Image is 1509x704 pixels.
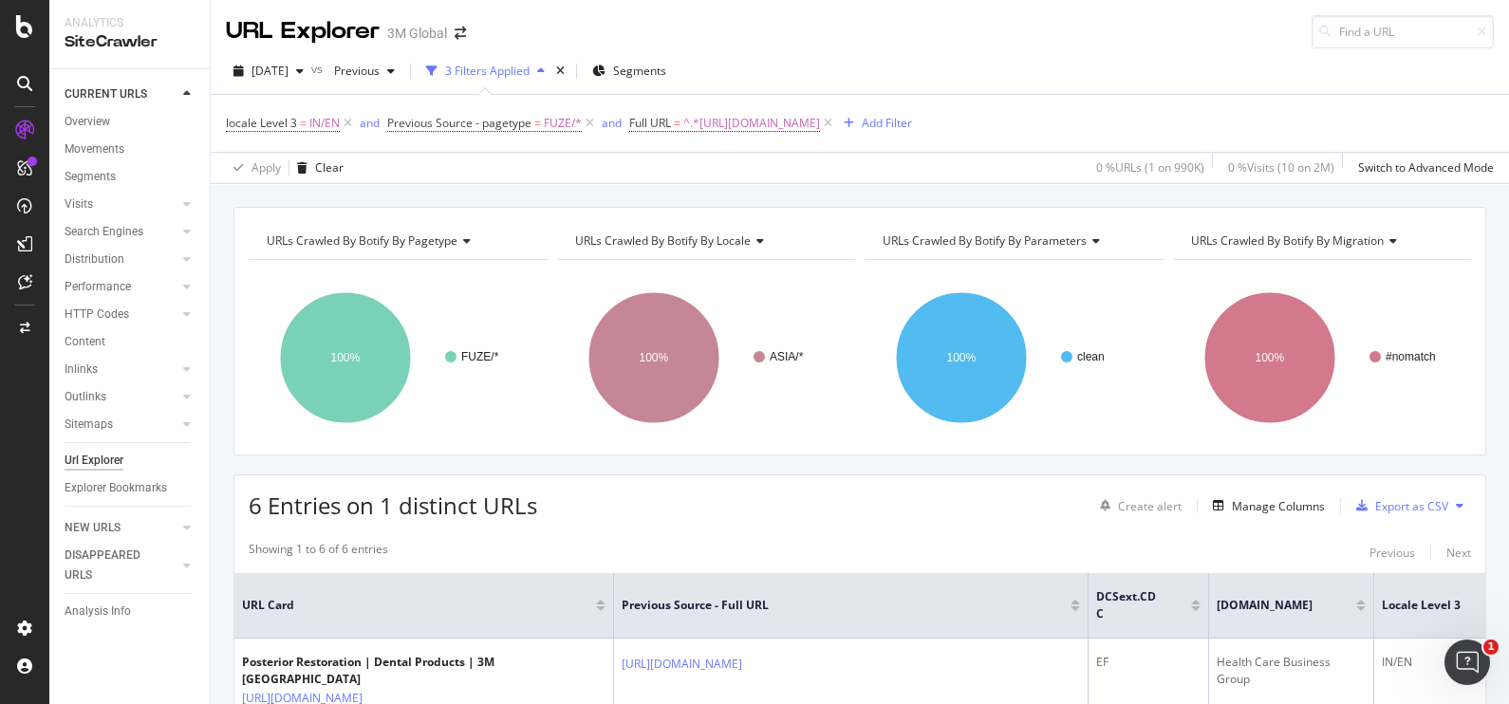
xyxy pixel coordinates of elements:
[629,115,671,131] span: Full URL
[862,115,912,131] div: Add Filter
[1351,153,1494,183] button: Switch to Advanced Mode
[65,415,113,435] div: Sitemaps
[263,226,531,256] h4: URLs Crawled By Botify By pagetype
[1096,654,1201,671] div: EF
[1118,498,1182,514] div: Create alert
[557,275,851,440] div: A chart.
[1096,159,1204,176] div: 0 % URLs ( 1 on 990K )
[865,275,1159,440] svg: A chart.
[1232,498,1325,514] div: Manage Columns
[226,56,311,86] button: [DATE]
[65,112,110,132] div: Overview
[445,63,530,79] div: 3 Filters Applied
[585,56,674,86] button: Segments
[770,350,804,363] text: ASIA/*
[461,350,499,363] text: FUZE/*
[65,602,196,621] a: Analysis Info
[65,518,177,538] a: NEW URLS
[1358,159,1494,176] div: Switch to Advanced Mode
[1187,226,1455,256] h4: URLs Crawled By Botify By migration
[1349,491,1448,521] button: Export as CSV
[544,110,582,137] span: FUZE/*
[226,15,380,47] div: URL Explorer
[65,451,123,471] div: Url Explorer
[360,114,380,132] button: and
[1446,545,1471,561] div: Next
[883,232,1087,249] span: URLs Crawled By Botify By parameters
[300,115,307,131] span: =
[1382,597,1461,614] span: locale Level 3
[249,490,537,521] span: 6 Entries on 1 distinct URLs
[226,115,297,131] span: locale Level 3
[360,115,380,131] div: and
[65,222,177,242] a: Search Engines
[65,305,177,324] a: HTTP Codes
[267,232,457,249] span: URLs Crawled By Botify By pagetype
[311,61,326,77] span: vs
[1446,541,1471,564] button: Next
[639,351,668,364] text: 100%
[309,110,340,137] span: IN/EN
[1092,491,1182,521] button: Create alert
[1444,639,1490,685] iframe: Intercom live chat
[65,387,106,407] div: Outlinks
[1205,494,1325,517] button: Manage Columns
[552,62,568,81] div: times
[65,277,131,297] div: Performance
[315,159,344,176] div: Clear
[65,84,147,104] div: CURRENT URLS
[534,115,541,131] span: =
[65,332,196,352] a: Content
[65,277,177,297] a: Performance
[65,167,196,187] a: Segments
[65,360,177,380] a: Inlinks
[65,167,116,187] div: Segments
[65,478,167,498] div: Explorer Bookmarks
[683,110,820,137] span: ^.*[URL][DOMAIN_NAME]
[65,250,124,269] div: Distribution
[1191,232,1384,249] span: URLs Crawled By Botify By migration
[65,112,196,132] a: Overview
[1312,15,1494,48] input: Find a URL
[602,115,622,131] div: and
[1228,159,1334,176] div: 0 % Visits ( 10 on 2M )
[1369,545,1415,561] div: Previous
[1077,350,1105,363] text: clean
[226,153,281,183] button: Apply
[674,115,680,131] span: =
[613,63,666,79] span: Segments
[65,602,131,621] div: Analysis Info
[65,222,143,242] div: Search Engines
[251,63,289,79] span: 2025 Sep. 14th
[1255,351,1284,364] text: 100%
[387,24,447,43] div: 3M Global
[1483,639,1499,655] span: 1
[65,31,195,53] div: SiteCrawler
[289,153,344,183] button: Clear
[65,195,177,214] a: Visits
[455,27,466,40] div: arrow-right-arrow-left
[242,597,591,614] span: URL Card
[249,275,543,440] svg: A chart.
[65,15,195,31] div: Analytics
[1217,597,1328,614] span: [DOMAIN_NAME]
[65,387,177,407] a: Outlinks
[65,478,196,498] a: Explorer Bookmarks
[387,115,531,131] span: Previous Source - pagetype
[331,351,361,364] text: 100%
[1382,654,1499,671] div: IN/EN
[1173,275,1467,440] svg: A chart.
[65,546,177,585] a: DISAPPEARED URLS
[879,226,1146,256] h4: URLs Crawled By Botify By parameters
[622,655,742,674] a: [URL][DOMAIN_NAME]
[65,84,177,104] a: CURRENT URLS
[65,415,177,435] a: Sitemaps
[65,195,93,214] div: Visits
[249,541,388,564] div: Showing 1 to 6 of 6 entries
[65,451,196,471] a: Url Explorer
[622,597,1042,614] span: Previous Source - Full URL
[326,56,402,86] button: Previous
[947,351,977,364] text: 100%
